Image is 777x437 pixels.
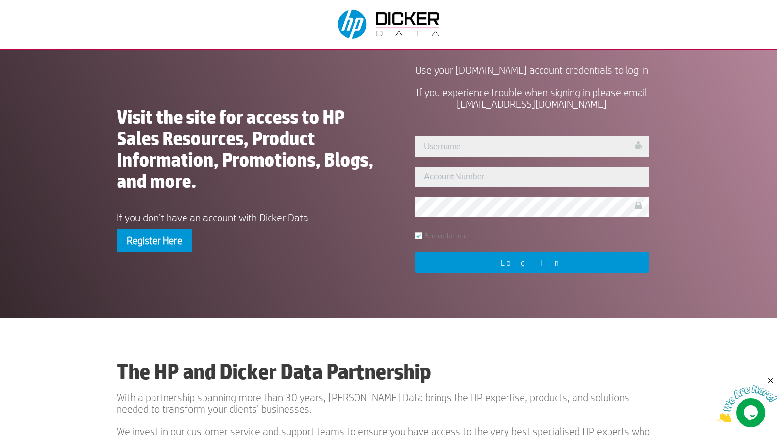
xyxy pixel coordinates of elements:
img: Dicker Data & HP [332,5,447,44]
h1: Visit the site for access to HP Sales Resources, Product Information, Promotions, Blogs, and more. [117,106,373,197]
iframe: chat widget [717,376,777,422]
span: Use your [DOMAIN_NAME] account credentials to log in [415,64,648,76]
span: If you experience trouble when signing in please email [EMAIL_ADDRESS][DOMAIN_NAME] [416,86,647,110]
input: Username [415,136,649,157]
b: The HP and Dicker Data Partnership [117,359,431,384]
span: If you don’t have an account with Dicker Data [117,212,308,223]
input: Log In [415,252,649,273]
p: With a partnership spanning more than 30 years, [PERSON_NAME] Data brings the HP expertise, produ... [117,391,660,425]
a: Register Here [117,229,192,252]
label: Remember me [415,232,467,239]
input: Account Number [415,167,649,187]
